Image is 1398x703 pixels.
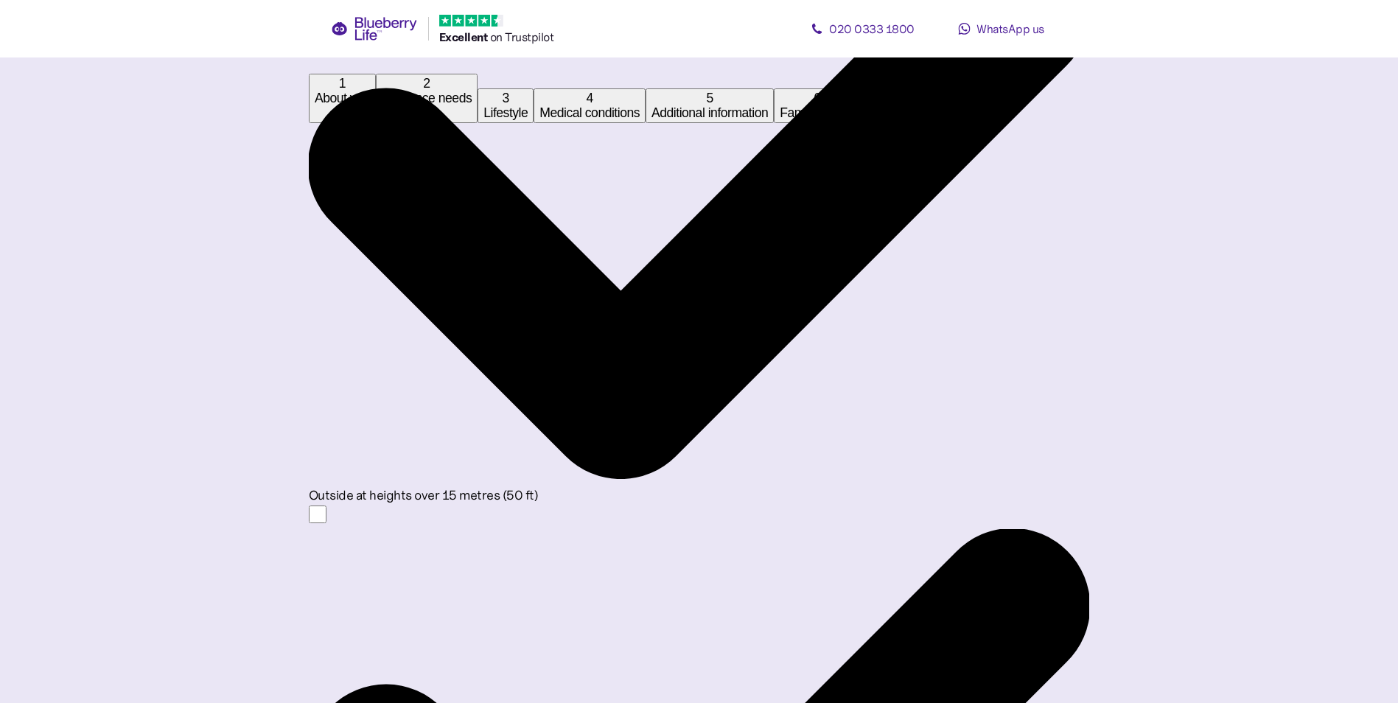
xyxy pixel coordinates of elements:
span: Excellent ️ [439,29,490,44]
label: Outside at heights over 15 metres (50 ft) [309,487,539,503]
span: 020 0333 1800 [829,21,915,36]
a: WhatsApp us [935,14,1068,43]
a: 020 0333 1800 [797,14,929,43]
span: WhatsApp us [976,21,1044,36]
span: on Trustpilot [490,29,554,44]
